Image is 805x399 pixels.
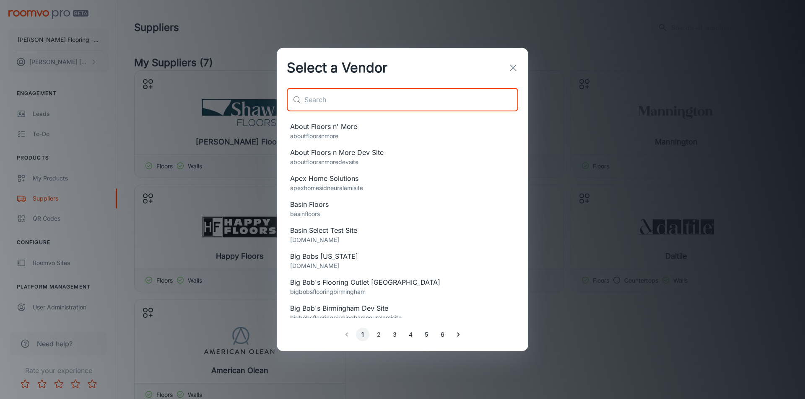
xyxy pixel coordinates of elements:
[339,328,466,341] nav: pagination navigation
[290,313,515,322] p: bigbobsflooringbirminghamneuralamisite
[290,147,515,157] span: About Floors n More Dev Site
[277,48,397,88] h2: Select a Vendor
[277,300,528,326] div: Big Bob's Birmingham Dev Sitebigbobsflooringbirminghamneuralamisite
[290,287,515,296] p: bigbobsflooringbirmingham
[290,225,515,235] span: Basin Select Test Site
[290,261,515,270] p: [DOMAIN_NAME]
[290,199,515,209] span: Basin Floors
[277,222,528,248] div: Basin Select Test Site[DOMAIN_NAME]
[290,121,515,131] span: About Floors n' More
[290,131,515,141] p: aboutfloorsnmore
[290,251,515,261] span: Big Bobs [US_STATE]
[277,118,528,144] div: About Floors n' Moreaboutfloorsnmore
[372,328,385,341] button: Go to page 2
[277,144,528,170] div: About Floors n More Dev Siteaboutfloorsnmoredevsite
[420,328,433,341] button: Go to page 5
[290,209,515,219] p: basinfloors
[277,248,528,274] div: Big Bobs [US_STATE][DOMAIN_NAME]
[290,183,515,193] p: apexhomesidneuralamisite
[290,157,515,167] p: aboutfloorsnmoredevsite
[290,277,515,287] span: Big Bob's Flooring Outlet [GEOGRAPHIC_DATA]
[277,196,528,222] div: Basin Floorsbasinfloors
[388,328,401,341] button: Go to page 3
[304,88,518,111] input: Search
[277,274,528,300] div: Big Bob's Flooring Outlet [GEOGRAPHIC_DATA]bigbobsflooringbirmingham
[404,328,417,341] button: Go to page 4
[452,328,465,341] button: Go to next page
[277,170,528,196] div: Apex Home Solutionsapexhomesidneuralamisite
[356,328,369,341] button: page 1
[290,303,515,313] span: Big Bob's Birmingham Dev Site
[436,328,449,341] button: Go to page 6
[290,235,515,245] p: [DOMAIN_NAME]
[290,173,515,183] span: Apex Home Solutions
